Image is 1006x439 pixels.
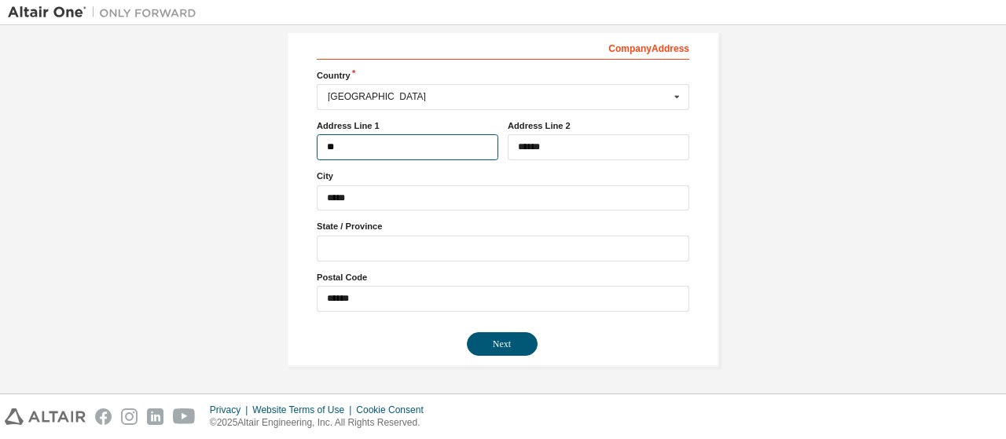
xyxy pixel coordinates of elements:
img: facebook.svg [95,408,112,425]
p: © 2025 Altair Engineering, Inc. All Rights Reserved. [210,416,433,430]
label: Postal Code [317,271,689,284]
div: Company Address [317,35,689,60]
label: Address Line 1 [317,119,498,132]
img: linkedin.svg [147,408,163,425]
img: instagram.svg [121,408,138,425]
div: [GEOGRAPHIC_DATA] [328,92,670,101]
label: Country [317,69,689,82]
div: Cookie Consent [356,404,432,416]
img: youtube.svg [173,408,196,425]
img: Altair One [8,5,204,20]
button: Next [467,332,538,356]
label: City [317,170,689,182]
label: Address Line 2 [508,119,689,132]
label: State / Province [317,220,689,232]
div: Privacy [210,404,252,416]
img: altair_logo.svg [5,408,86,425]
div: Website Terms of Use [252,404,356,416]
